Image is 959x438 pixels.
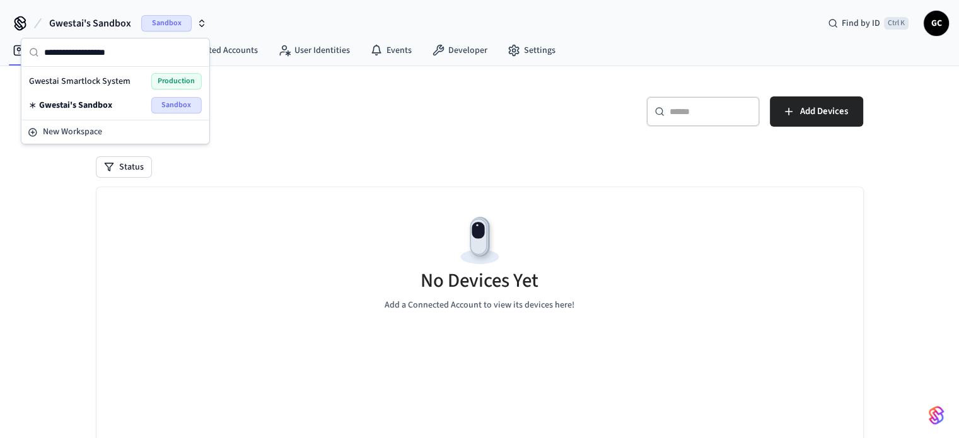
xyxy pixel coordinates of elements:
[39,99,112,112] span: Gwestai's Sandbox
[497,39,566,62] a: Settings
[421,268,538,294] h5: No Devices Yet
[385,299,574,312] p: Add a Connected Account to view its devices here!
[154,39,268,62] a: Connected Accounts
[29,75,131,88] span: Gwestai Smartlock System
[818,12,919,35] div: Find by IDCtrl K
[96,96,472,122] h5: Devices
[43,125,102,139] span: New Workspace
[151,97,202,113] span: Sandbox
[23,122,208,142] button: New Workspace
[3,39,68,62] a: Devices
[924,11,949,36] button: GC
[268,39,360,62] a: User Identities
[49,16,131,31] span: Gwestai's Sandbox
[360,39,422,62] a: Events
[770,96,863,127] button: Add Devices
[451,212,508,269] img: Devices Empty State
[842,17,880,30] span: Find by ID
[151,73,202,89] span: Production
[141,15,192,32] span: Sandbox
[929,405,944,425] img: SeamLogoGradient.69752ec5.svg
[884,17,909,30] span: Ctrl K
[800,103,848,120] span: Add Devices
[422,39,497,62] a: Developer
[925,12,948,35] span: GC
[21,67,209,120] div: Suggestions
[96,157,151,177] button: Status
